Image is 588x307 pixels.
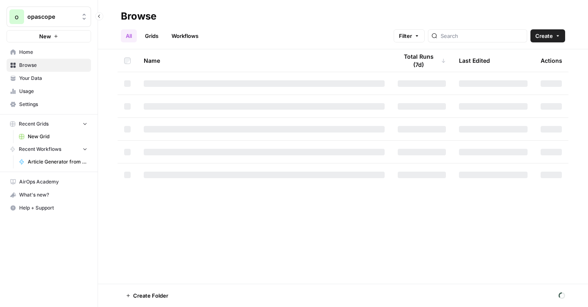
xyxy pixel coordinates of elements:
span: Help + Support [19,204,87,212]
a: Home [7,46,91,59]
button: Recent Grids [7,118,91,130]
button: Recent Workflows [7,143,91,155]
button: Create [530,29,565,42]
a: New Grid [15,130,91,143]
button: Workspace: opascope [7,7,91,27]
a: Your Data [7,72,91,85]
span: New Grid [28,133,87,140]
span: Settings [19,101,87,108]
button: Help + Support [7,201,91,214]
a: Browse [7,59,91,72]
span: opascope [27,13,77,21]
span: Filter [399,32,412,40]
div: Browse [121,10,156,23]
a: Usage [7,85,91,98]
div: What's new? [7,189,91,201]
a: Grids [140,29,163,42]
a: AirOps Academy [7,175,91,188]
span: AirOps Academy [19,178,87,186]
input: Search [441,32,523,40]
a: All [121,29,137,42]
span: Article Generator from KW [28,158,87,166]
div: Name [144,49,385,72]
span: Usage [19,88,87,95]
span: Home [19,49,87,56]
span: Recent Workflows [19,146,61,153]
span: o [15,12,19,22]
span: Create [535,32,553,40]
button: Create Folder [121,289,173,302]
span: New [39,32,51,40]
a: Workflows [167,29,203,42]
div: Total Runs (7d) [398,49,446,72]
span: Browse [19,62,87,69]
button: Filter [394,29,425,42]
a: Settings [7,98,91,111]
span: Recent Grids [19,120,49,128]
span: Your Data [19,75,87,82]
button: New [7,30,91,42]
button: What's new? [7,188,91,201]
div: Actions [541,49,562,72]
span: Create Folder [133,292,168,300]
div: Last Edited [459,49,490,72]
a: Article Generator from KW [15,155,91,168]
